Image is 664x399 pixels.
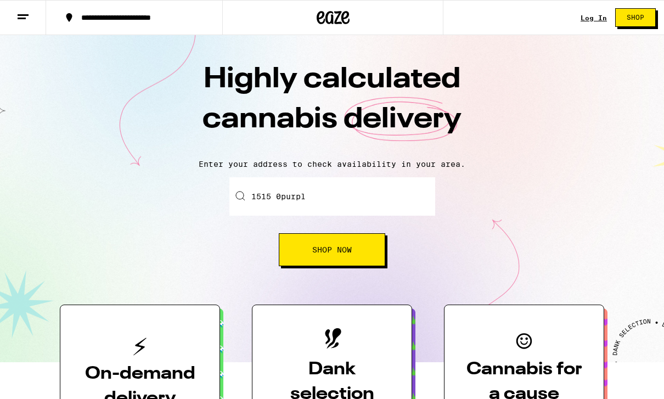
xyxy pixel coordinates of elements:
[279,233,385,266] button: Shop Now
[607,8,664,27] a: Shop
[140,60,524,151] h1: Highly calculated cannabis delivery
[615,8,656,27] button: Shop
[7,8,79,16] span: Hi. Need any help?
[11,160,653,168] p: Enter your address to check availability in your area.
[312,246,352,254] span: Shop Now
[229,177,435,216] input: Enter your delivery address
[581,14,607,21] a: Log In
[627,14,644,21] span: Shop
